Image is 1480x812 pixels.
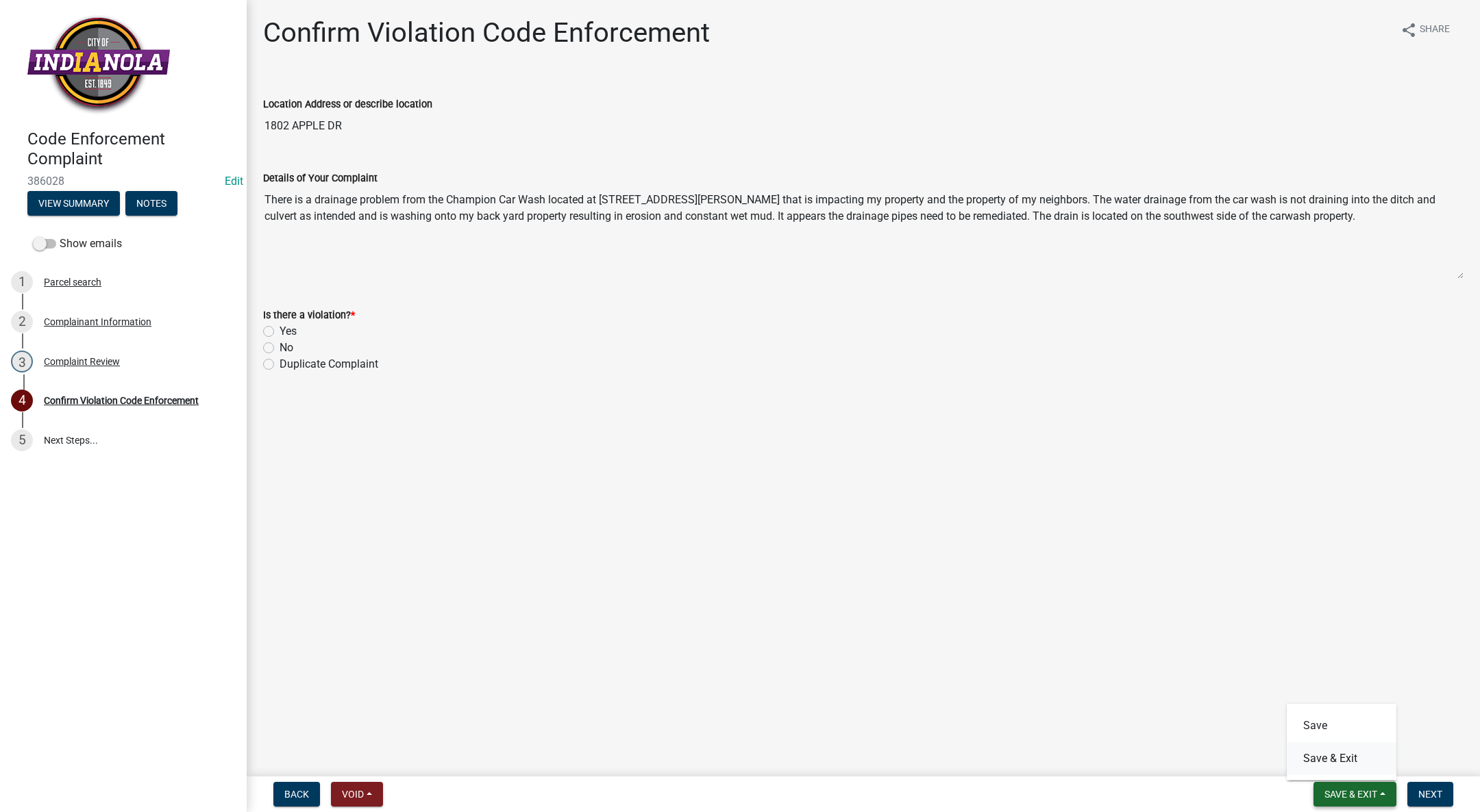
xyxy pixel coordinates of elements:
[44,317,151,327] div: Complainant Information
[225,175,243,188] wm-modal-confirm: Edit Application Number
[11,271,33,293] div: 1
[1324,789,1377,800] span: Save & Exit
[225,175,243,188] a: Edit
[263,186,1464,279] textarea: There is a drainage problem from the Champion Car Wash located at [STREET_ADDRESS][PERSON_NAME] t...
[11,311,33,333] div: 2
[1401,22,1417,38] i: share
[1287,704,1396,781] div: Save & Exit
[125,199,177,210] wm-modal-confirm: Notes
[44,277,101,287] div: Parcel search
[1313,782,1396,807] button: Save & Exit
[1390,16,1461,43] button: shareShare
[1407,782,1453,807] button: Next
[284,789,309,800] span: Back
[1287,742,1396,775] button: Save & Exit
[280,356,378,372] label: Duplicate Complaint
[27,129,236,169] h4: Code Enforcement Complaint
[1420,22,1450,38] span: Share
[342,789,364,800] span: Void
[44,396,199,405] div: Confirm Violation Code Enforcement
[263,311,355,320] label: Is there a violation?
[1287,709,1396,742] button: Save
[280,340,293,356] label: No
[263,100,432,110] label: Location Address or describe location
[11,429,33,451] div: 5
[27,14,170,115] img: City of Indianola, Iowa
[273,782,320,807] button: Back
[44,357,120,366] div: Complaint Review
[27,175,219,188] span: 386028
[263,16,710,49] h1: Confirm Violation Code Enforcement
[125,191,177,216] button: Notes
[280,323,297,340] label: Yes
[1418,789,1442,800] span: Next
[27,199,120,210] wm-modal-confirm: Summary
[11,351,33,372] div: 3
[33,236,122,252] label: Show emails
[263,174,378,183] label: Details of Your Complaint
[27,191,120,216] button: View Summary
[11,390,33,411] div: 4
[331,782,383,807] button: Void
